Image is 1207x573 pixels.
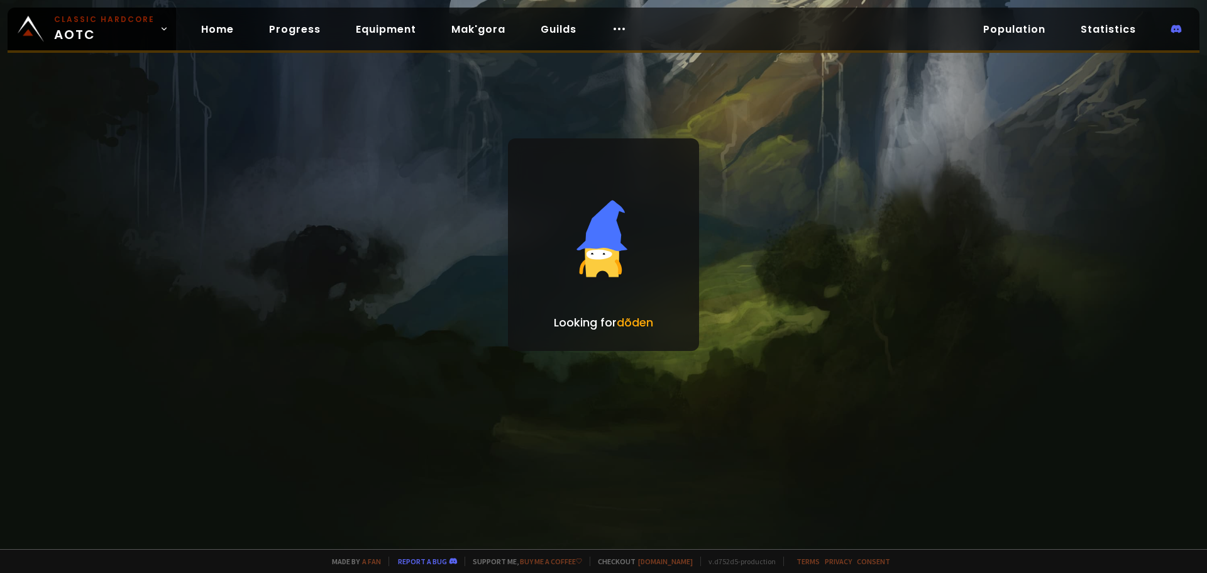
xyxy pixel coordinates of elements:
[857,557,890,566] a: Consent
[590,557,693,566] span: Checkout
[54,14,155,44] span: AOTC
[796,557,820,566] a: Terms
[362,557,381,566] a: a fan
[191,16,244,42] a: Home
[531,16,587,42] a: Guilds
[54,14,155,25] small: Classic Hardcore
[520,557,582,566] a: Buy me a coffee
[465,557,582,566] span: Support me,
[617,314,653,330] span: dõden
[638,557,693,566] a: [DOMAIN_NAME]
[259,16,331,42] a: Progress
[8,8,176,50] a: Classic HardcoreAOTC
[973,16,1055,42] a: Population
[554,314,653,331] p: Looking for
[825,557,852,566] a: Privacy
[346,16,426,42] a: Equipment
[441,16,515,42] a: Mak'gora
[324,557,381,566] span: Made by
[398,557,447,566] a: Report a bug
[700,557,776,566] span: v. d752d5 - production
[1071,16,1146,42] a: Statistics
